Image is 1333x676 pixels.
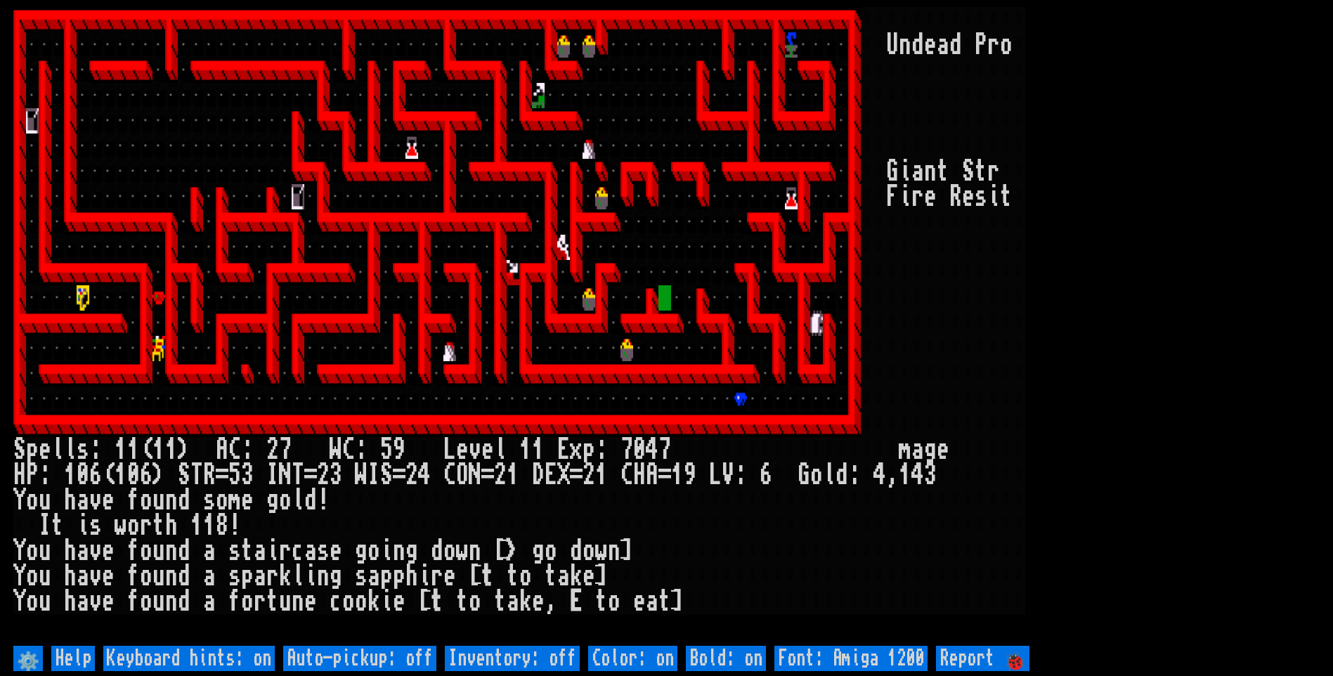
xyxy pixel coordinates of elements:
div: r [911,184,924,209]
div: a [368,564,380,589]
div: t [456,589,469,614]
div: e [924,32,937,58]
div: ] [620,538,633,564]
div: 7 [658,437,671,462]
div: I [368,462,380,488]
div: 3 [924,462,937,488]
div: e [962,184,975,209]
div: n [608,538,620,564]
div: P [26,462,39,488]
div: a [911,437,924,462]
div: o [241,589,254,614]
div: p [26,437,39,462]
div: ! [228,513,241,538]
div: o [140,538,152,564]
div: k [279,564,292,589]
input: Auto-pickup: off [283,646,436,671]
div: H [633,462,646,488]
div: n [317,564,330,589]
input: Report 🐞 [936,646,1029,671]
div: ] [595,564,608,589]
div: d [570,538,583,564]
div: T [190,462,203,488]
div: n [165,564,178,589]
div: 7 [279,437,292,462]
div: a [203,589,216,614]
div: G [798,462,810,488]
div: [ [418,589,431,614]
div: P [975,32,987,58]
div: h [165,513,178,538]
div: S [962,159,975,184]
div: L [443,437,456,462]
div: t [595,589,608,614]
div: e [583,564,595,589]
div: U [886,32,899,58]
div: Y [13,564,26,589]
div: k [519,589,532,614]
div: : [848,462,861,488]
div: v [469,437,481,462]
div: r [987,159,1000,184]
div: I [266,462,279,488]
div: u [39,564,51,589]
div: r [987,32,1000,58]
div: Y [13,538,26,564]
input: Color: on [588,646,677,671]
div: : [595,437,608,462]
div: C [342,437,355,462]
div: e [937,437,949,462]
div: 3 [241,462,254,488]
div: f [127,488,140,513]
div: t [51,513,64,538]
div: R [203,462,216,488]
div: i [380,589,393,614]
div: t [507,564,519,589]
div: g [532,538,545,564]
div: 1 [532,437,545,462]
div: t [266,589,279,614]
div: [ [469,564,481,589]
div: L [709,462,722,488]
div: a [304,538,317,564]
div: 1 [507,462,519,488]
div: d [178,589,190,614]
div: s [975,184,987,209]
div: k [570,564,583,589]
div: t [152,513,165,538]
div: g [924,437,937,462]
div: e [633,589,646,614]
div: n [469,538,481,564]
div: t [431,589,443,614]
div: g [355,538,368,564]
div: = [658,462,671,488]
div: g [330,564,342,589]
input: Keyboard hints: on [103,646,275,671]
div: d [949,32,962,58]
div: k [368,589,380,614]
div: o [26,564,39,589]
div: a [911,159,924,184]
div: o [368,538,380,564]
div: f [228,589,241,614]
div: d [835,462,848,488]
div: N [279,462,292,488]
div: d [178,564,190,589]
div: u [152,488,165,513]
div: n [165,589,178,614]
div: E [557,437,570,462]
input: Bold: on [686,646,766,671]
div: n [165,488,178,513]
div: r [254,589,266,614]
div: 2 [583,462,595,488]
div: o [140,564,152,589]
div: s [317,538,330,564]
div: ( [102,462,115,488]
div: N [469,462,481,488]
div: 4 [873,462,886,488]
div: W [355,462,368,488]
div: m [228,488,241,513]
div: p [393,564,405,589]
div: a [254,538,266,564]
div: o [26,538,39,564]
